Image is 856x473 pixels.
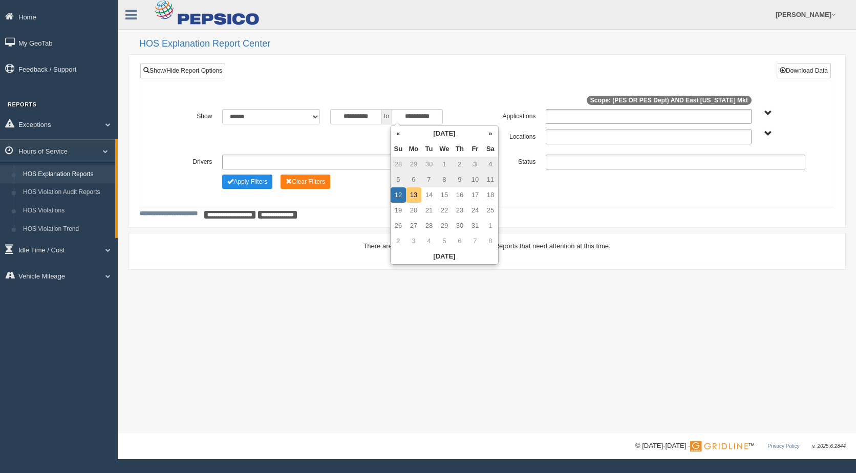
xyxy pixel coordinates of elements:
label: Show [163,109,217,121]
td: 30 [421,157,437,172]
a: Privacy Policy [767,443,799,449]
h2: HOS Explanation Report Center [139,39,846,49]
th: Su [391,141,406,157]
td: 8 [437,172,452,187]
td: 10 [467,172,483,187]
td: 5 [391,172,406,187]
div: There are no HOS Violations or Explanation Reports that need attention at this time. [140,241,834,251]
th: Th [452,141,467,157]
th: « [391,126,406,141]
th: » [483,126,498,141]
button: Change Filter Options [222,175,272,189]
td: 6 [406,172,421,187]
td: 28 [391,157,406,172]
label: Drivers [163,155,217,167]
td: 8 [483,233,498,249]
td: 16 [452,187,467,203]
td: 18 [483,187,498,203]
a: HOS Violation Trend [18,220,115,239]
td: 14 [421,187,437,203]
td: 4 [421,233,437,249]
td: 25 [483,203,498,218]
button: Download Data [777,63,831,78]
td: 13 [406,187,421,203]
a: Show/Hide Report Options [140,63,225,78]
td: 4 [483,157,498,172]
td: 26 [391,218,406,233]
a: HOS Violations [18,202,115,220]
td: 7 [467,233,483,249]
td: 24 [467,203,483,218]
td: 7 [421,172,437,187]
td: 2 [452,157,467,172]
td: 2 [391,233,406,249]
label: Applications [487,109,541,121]
td: 28 [421,218,437,233]
span: to [381,109,392,124]
td: 19 [391,203,406,218]
a: HOS Explanation Reports [18,165,115,184]
a: HOS Violation Audit Reports [18,183,115,202]
td: 1 [483,218,498,233]
td: 23 [452,203,467,218]
td: 20 [406,203,421,218]
td: 5 [437,233,452,249]
img: Gridline [690,441,748,451]
td: 12 [391,187,406,203]
td: 27 [406,218,421,233]
button: Change Filter Options [281,175,330,189]
span: v. 2025.6.2844 [812,443,846,449]
td: 9 [452,172,467,187]
th: [DATE] [406,126,483,141]
th: Fr [467,141,483,157]
td: 31 [467,218,483,233]
td: 30 [452,218,467,233]
td: 3 [406,233,421,249]
label: Locations [487,130,541,142]
td: 1 [437,157,452,172]
th: Sa [483,141,498,157]
td: 29 [437,218,452,233]
th: Tu [421,141,437,157]
label: Status [487,155,541,167]
td: 22 [437,203,452,218]
td: 17 [467,187,483,203]
th: Mo [406,141,421,157]
td: 21 [421,203,437,218]
th: We [437,141,452,157]
td: 3 [467,157,483,172]
td: 6 [452,233,467,249]
td: 29 [406,157,421,172]
span: Scope: (PES OR PES Dept) AND East [US_STATE] Mkt [587,96,752,105]
th: [DATE] [391,249,498,264]
td: 11 [483,172,498,187]
div: © [DATE]-[DATE] - ™ [635,441,846,451]
td: 15 [437,187,452,203]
